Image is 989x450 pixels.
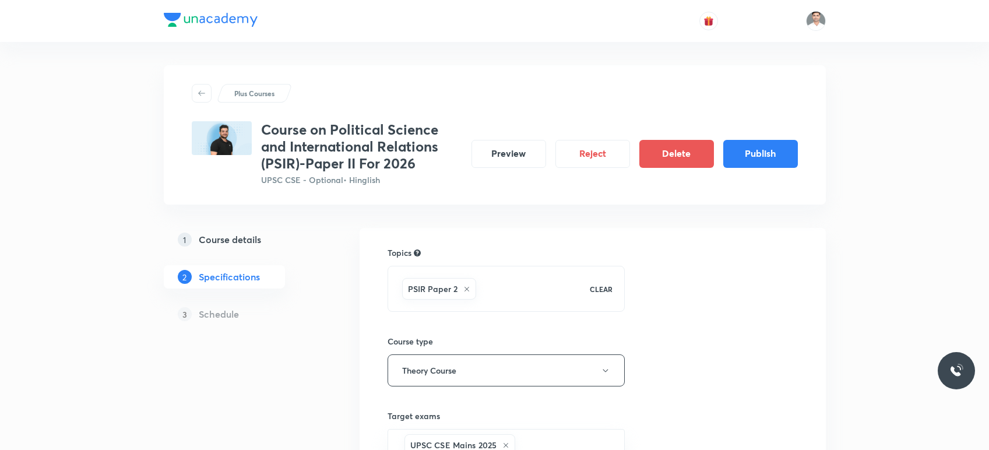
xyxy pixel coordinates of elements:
h5: Course details [199,233,261,247]
p: UPSC CSE - Optional • Hinglish [261,174,462,186]
button: Theory Course [388,354,625,386]
h6: Target exams [388,410,625,422]
h6: PSIR Paper 2 [408,283,457,295]
h6: Topics [388,247,411,259]
h5: Schedule [199,307,239,321]
img: avatar [703,16,714,26]
p: 1 [178,233,192,247]
div: Search for topics [414,248,421,258]
a: Company Logo [164,13,258,30]
h3: Course on Political Science and International Relations (PSIR)-Paper II For 2026 [261,121,462,171]
button: Reject [555,140,630,168]
p: 3 [178,307,192,321]
button: Open [618,445,620,448]
p: CLEAR [590,284,613,294]
p: Plus Courses [234,88,274,99]
button: avatar [699,12,718,30]
button: Delete [639,140,714,168]
button: Preview [471,140,546,168]
a: 1Course details [164,228,322,251]
h6: Course type [388,335,625,347]
img: Mant Lal [806,11,826,31]
h5: Specifications [199,270,260,284]
img: 97FCEE21-A4AE-42B6-8F65-76AD07C2EF6A_plus.png [192,121,252,155]
img: ttu [949,364,963,378]
img: Company Logo [164,13,258,27]
p: 2 [178,270,192,284]
button: Publish [723,140,798,168]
